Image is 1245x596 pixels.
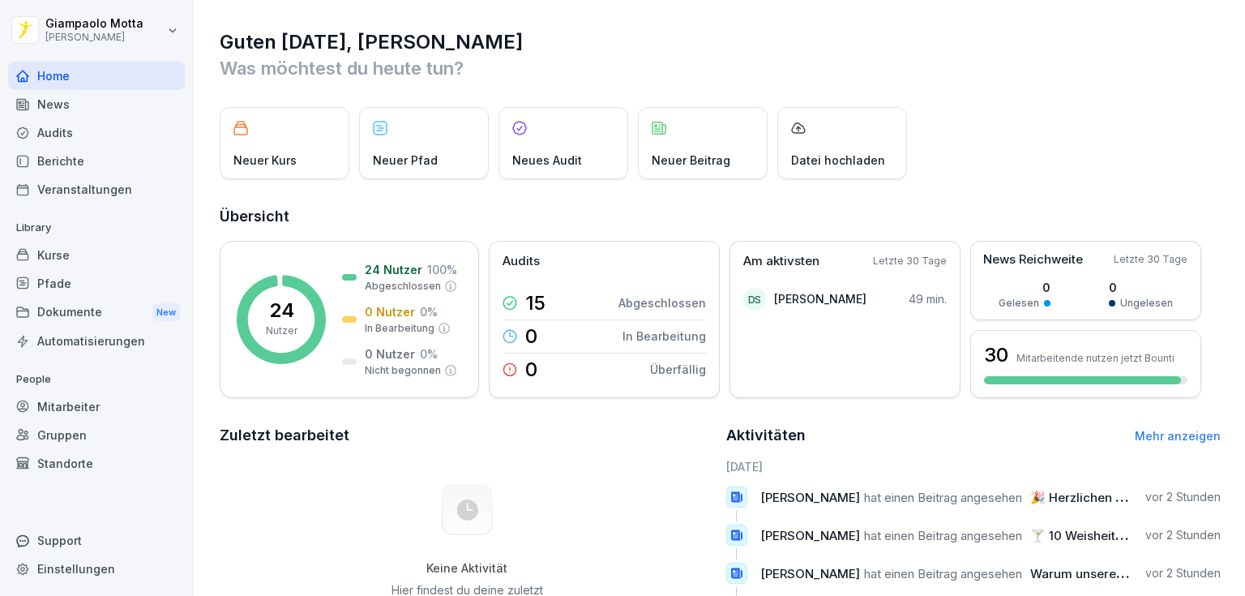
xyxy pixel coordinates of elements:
a: Berichte [8,147,185,175]
div: Support [8,526,185,555]
a: Einstellungen [8,555,185,583]
p: 100 % [427,261,457,278]
h1: Guten [DATE], [PERSON_NAME] [220,29,1221,55]
p: Gelesen [999,296,1039,311]
div: New [152,303,180,322]
h2: Übersicht [220,205,1221,228]
p: In Bearbeitung [365,321,434,336]
p: Überfällig [650,361,706,378]
div: DS [743,288,766,311]
p: Audits [503,252,540,271]
p: [PERSON_NAME] [774,290,866,307]
p: 0 [525,327,537,346]
a: Automatisierungen [8,327,185,355]
div: Dokumente [8,298,185,328]
p: Abgeschlossen [618,294,706,311]
a: Pfade [8,269,185,298]
p: Nicht begonnen [365,363,441,378]
p: 0 [1109,279,1173,296]
span: [PERSON_NAME] [760,566,860,581]
a: Mehr anzeigen [1135,429,1221,443]
a: Veranstaltungen [8,175,185,204]
p: News Reichweite [983,251,1083,269]
p: Neuer Beitrag [652,152,730,169]
p: vor 2 Stunden [1145,527,1221,543]
h6: [DATE] [726,458,1221,475]
p: Nutzer [266,324,297,338]
p: 24 Nutzer [365,261,422,278]
p: 0 Nutzer [365,345,415,362]
p: Letzte 30 Tage [873,254,947,268]
h5: Keine Aktivität [385,561,549,576]
p: Library [8,215,185,241]
p: vor 2 Stunden [1145,489,1221,505]
a: Gruppen [8,421,185,449]
p: 15 [525,294,545,313]
h3: 30 [984,341,1008,369]
p: vor 2 Stunden [1145,565,1221,581]
span: hat einen Beitrag angesehen [864,490,1022,505]
p: 0 Nutzer [365,303,415,320]
p: Was möchtest du heute tun? [220,55,1221,81]
p: Letzte 30 Tage [1114,252,1187,267]
h2: Zuletzt bearbeitet [220,424,715,447]
p: Neues Audit [512,152,582,169]
p: 0 % [420,303,438,320]
p: [PERSON_NAME] [45,32,143,43]
span: [PERSON_NAME] [760,490,860,505]
p: 0 [525,360,537,379]
a: News [8,90,185,118]
a: Mitarbeiter [8,392,185,421]
p: 0 [999,279,1050,296]
a: DokumenteNew [8,298,185,328]
p: In Bearbeitung [622,328,706,345]
p: 49 min. [909,290,947,307]
span: hat einen Beitrag angesehen [864,566,1022,581]
p: Giampaolo Motta [45,17,143,31]
p: Neuer Pfad [373,152,438,169]
p: Datei hochladen [791,152,885,169]
span: hat einen Beitrag angesehen [864,528,1022,543]
h2: Aktivitäten [726,424,806,447]
a: Audits [8,118,185,147]
a: Kurse [8,241,185,269]
span: [PERSON_NAME] [760,528,860,543]
a: Home [8,62,185,90]
p: People [8,367,185,392]
a: Standorte [8,449,185,478]
p: Ungelesen [1120,296,1173,311]
p: 0 % [420,345,438,362]
p: Mitarbeitende nutzen jetzt Bounti [1016,352,1174,364]
p: Abgeschlossen [365,279,441,294]
p: 24 [269,301,294,320]
p: Am aktivsten [743,252,819,271]
p: Neuer Kurs [233,152,297,169]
